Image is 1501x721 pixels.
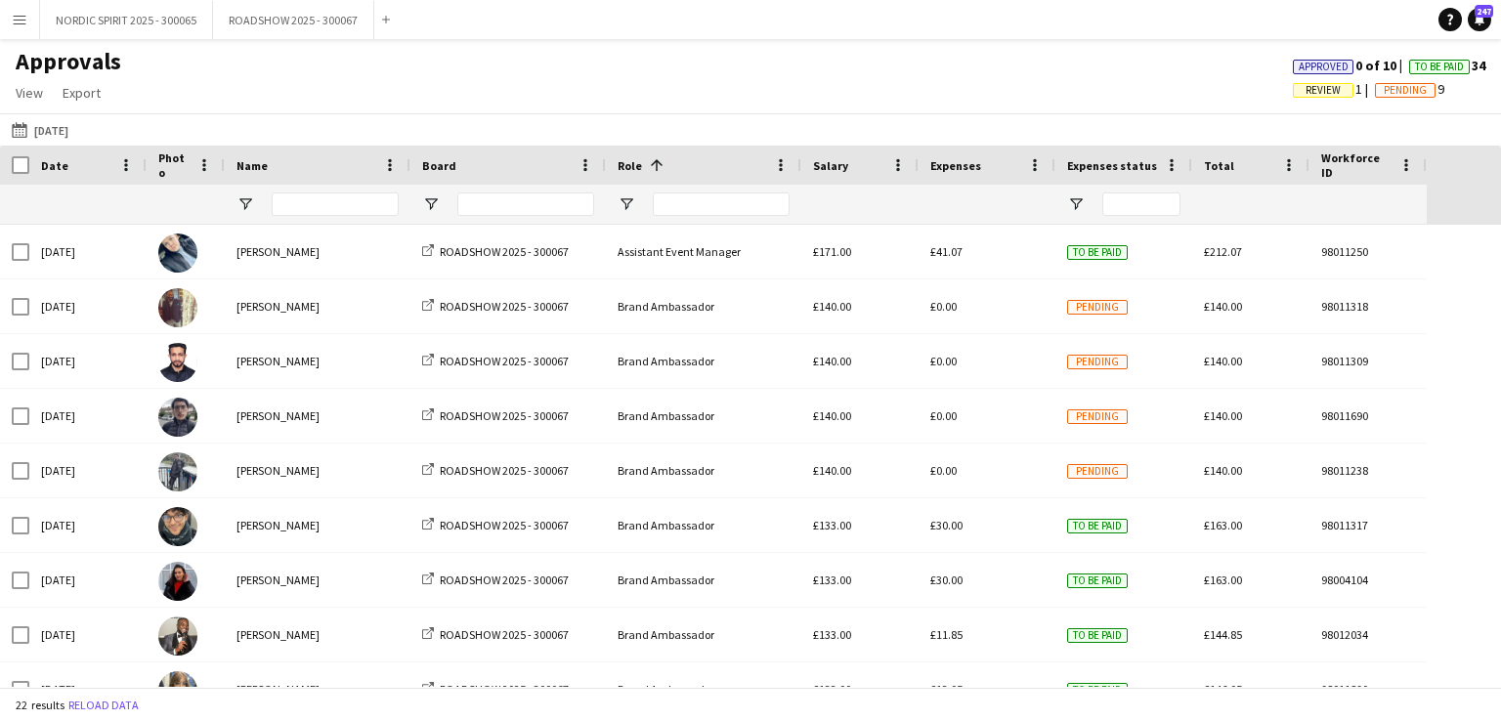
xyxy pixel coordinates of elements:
[1293,80,1375,98] span: 1
[16,84,43,102] span: View
[213,1,374,39] button: ROADSHOW 2025 - 300067
[225,225,410,278] div: [PERSON_NAME]
[813,627,851,642] span: £133.00
[618,158,642,173] span: Role
[1309,498,1427,552] div: 98011317
[813,518,851,532] span: £133.00
[225,389,410,443] div: [PERSON_NAME]
[422,627,569,642] a: ROADSHOW 2025 - 300067
[930,463,957,478] span: £0.00
[440,682,569,697] span: ROADSHOW 2025 - 300067
[1375,80,1444,98] span: 9
[1306,84,1341,97] span: Review
[1102,192,1180,216] input: Expenses status Filter Input
[1067,195,1085,213] button: Open Filter Menu
[1067,573,1128,588] span: To be paid
[40,1,213,39] button: NORDIC SPIRIT 2025 - 300065
[1309,553,1427,607] div: 98004104
[440,518,569,532] span: ROADSHOW 2025 - 300067
[422,354,569,368] a: ROADSHOW 2025 - 300067
[55,80,108,106] a: Export
[422,195,440,213] button: Open Filter Menu
[422,158,456,173] span: Board
[606,608,801,661] div: Brand Ambassador
[422,573,569,587] a: ROADSHOW 2025 - 300067
[29,608,147,661] div: [DATE]
[8,80,51,106] a: View
[29,334,147,388] div: [DATE]
[158,671,197,710] img: Nicole Rodgers
[63,84,101,102] span: Export
[1204,354,1242,368] span: £140.00
[158,452,197,491] img: Saif Hassan
[930,573,963,587] span: £30.00
[158,507,197,546] img: Jonathan Nuñez
[1309,662,1427,716] div: 98011890
[457,192,594,216] input: Board Filter Input
[1293,57,1409,74] span: 0 of 10
[1384,84,1427,97] span: Pending
[225,608,410,661] div: [PERSON_NAME]
[930,354,957,368] span: £0.00
[29,279,147,333] div: [DATE]
[606,225,801,278] div: Assistant Event Manager
[930,244,963,259] span: £41.07
[1309,389,1427,443] div: 98011690
[1067,683,1128,698] span: To be paid
[1067,464,1128,479] span: Pending
[618,195,635,213] button: Open Filter Menu
[158,233,197,273] img: Giedrius Karusevicius
[813,408,851,423] span: £140.00
[158,288,197,327] img: GURMIT BANSAL
[606,444,801,497] div: Brand Ambassador
[653,192,790,216] input: Role Filter Input
[225,279,410,333] div: [PERSON_NAME]
[422,518,569,532] a: ROADSHOW 2025 - 300067
[422,299,569,314] a: ROADSHOW 2025 - 300067
[422,682,569,697] a: ROADSHOW 2025 - 300067
[1299,61,1349,73] span: Approved
[813,244,851,259] span: £171.00
[1067,245,1128,260] span: To be paid
[1468,8,1491,31] a: 247
[8,118,72,142] button: [DATE]
[930,682,963,697] span: £13.05
[813,354,851,368] span: £140.00
[440,354,569,368] span: ROADSHOW 2025 - 300067
[930,408,957,423] span: £0.00
[422,244,569,259] a: ROADSHOW 2025 - 300067
[29,662,147,716] div: [DATE]
[422,408,569,423] a: ROADSHOW 2025 - 300067
[440,573,569,587] span: ROADSHOW 2025 - 300067
[606,662,801,716] div: Brand Ambassador
[813,158,848,173] span: Salary
[158,562,197,601] img: Yoana Todorova
[225,334,410,388] div: [PERSON_NAME]
[440,299,569,314] span: ROADSHOW 2025 - 300067
[930,158,981,173] span: Expenses
[1067,300,1128,315] span: Pending
[606,279,801,333] div: Brand Ambassador
[41,158,68,173] span: Date
[1204,627,1242,642] span: £144.85
[272,192,399,216] input: Name Filter Input
[606,553,801,607] div: Brand Ambassador
[422,463,569,478] a: ROADSHOW 2025 - 300067
[1309,444,1427,497] div: 98011238
[1309,334,1427,388] div: 98011309
[440,408,569,423] span: ROADSHOW 2025 - 300067
[1067,409,1128,424] span: Pending
[1204,573,1242,587] span: £163.00
[1204,299,1242,314] span: £140.00
[440,627,569,642] span: ROADSHOW 2025 - 300067
[1204,408,1242,423] span: £140.00
[1067,158,1157,173] span: Expenses status
[225,662,410,716] div: [PERSON_NAME]
[64,695,143,716] button: Reload data
[930,299,957,314] span: £0.00
[1204,518,1242,532] span: £163.00
[1204,463,1242,478] span: £140.00
[440,244,569,259] span: ROADSHOW 2025 - 300067
[29,444,147,497] div: [DATE]
[29,389,147,443] div: [DATE]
